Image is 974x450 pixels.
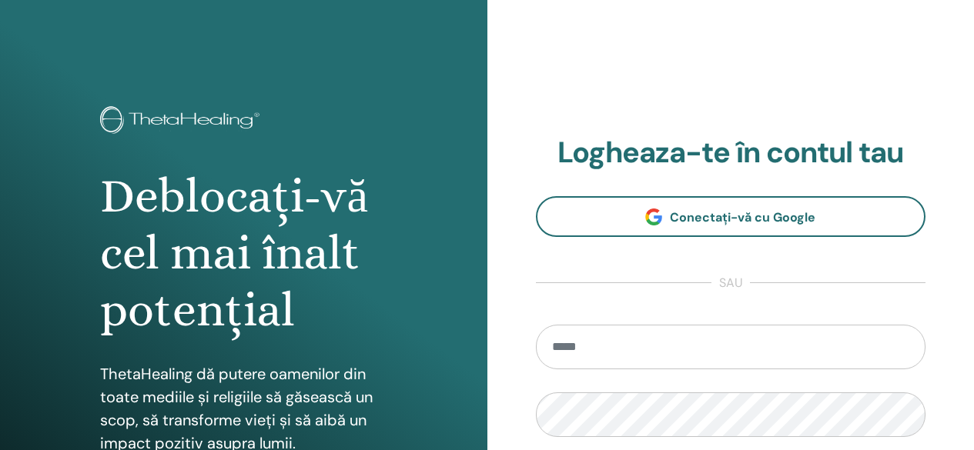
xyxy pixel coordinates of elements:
[536,196,926,237] a: Conectați-vă cu Google
[100,168,387,339] h1: Deblocați-vă cel mai înalt potențial
[711,274,750,292] span: sau
[536,135,926,171] h2: Logheaza-te în contul tau
[670,209,815,225] span: Conectați-vă cu Google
